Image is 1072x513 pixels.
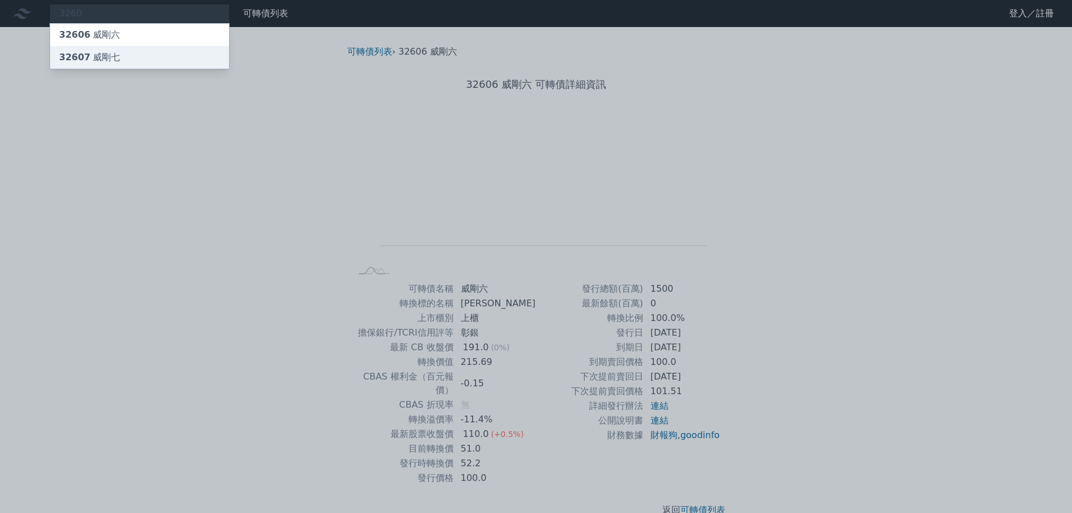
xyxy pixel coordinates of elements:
div: 威剛六 [59,28,120,42]
a: 32607威剛七 [50,46,229,69]
a: 32606威剛六 [50,24,229,46]
div: 威剛七 [59,51,120,64]
span: 32607 [59,52,91,63]
span: 32606 [59,29,91,40]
